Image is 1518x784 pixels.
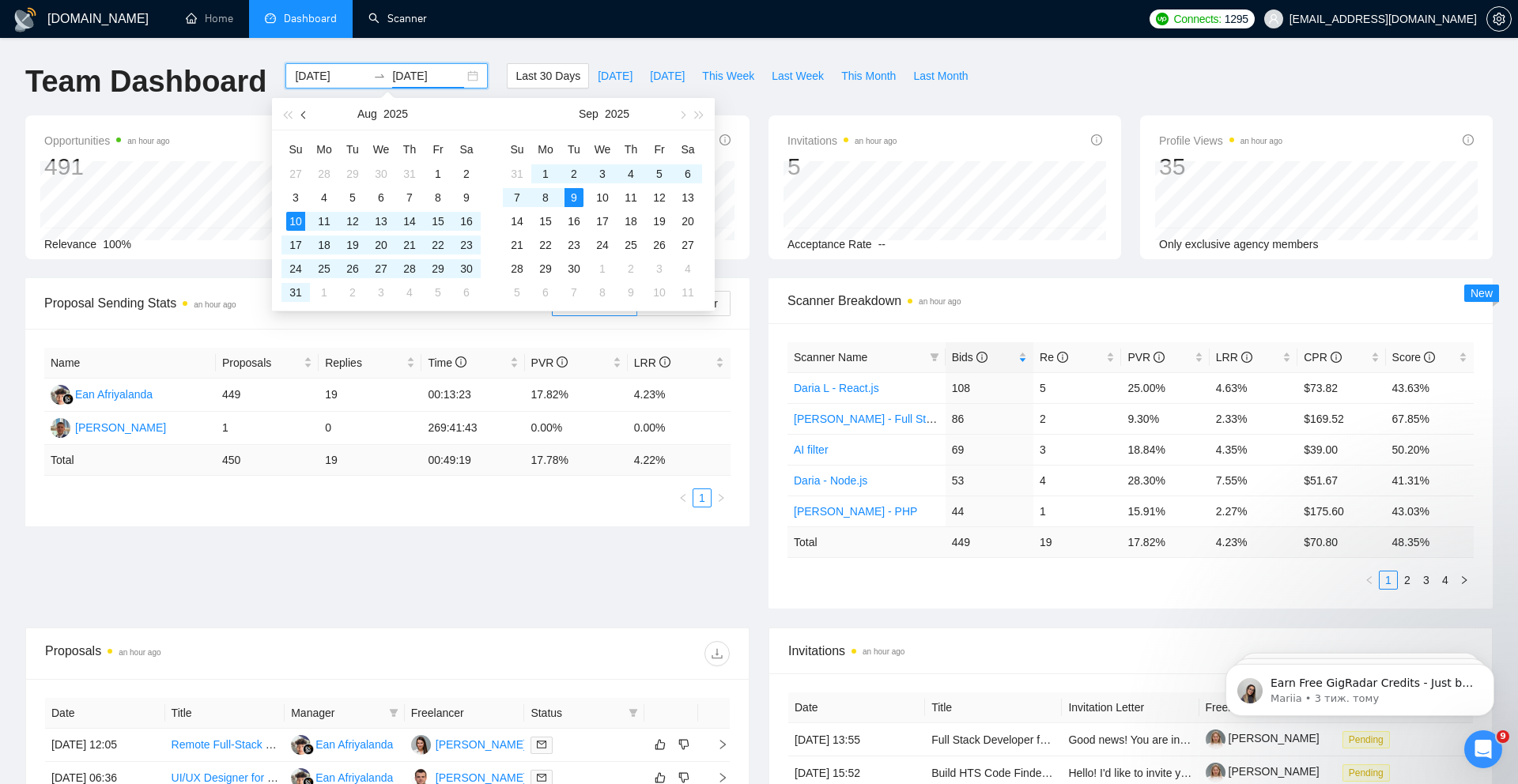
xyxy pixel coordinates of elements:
[650,188,669,207] div: 12
[1206,765,1320,778] a: [PERSON_NAME]
[291,735,311,755] img: EA
[678,771,689,784] span: dislike
[62,394,74,405] img: gigradar-bm.png
[560,257,588,281] td: 2025-09-30
[678,236,697,254] div: 27
[503,281,531,304] td: 2025-10-05
[372,212,391,231] div: 13
[36,47,61,73] img: Profile image for Mariia
[457,236,476,254] div: 23
[1417,571,1436,590] li: 3
[75,419,166,436] div: [PERSON_NAME]
[704,641,730,666] button: download
[621,164,640,183] div: 4
[621,236,640,254] div: 25
[678,188,697,207] div: 13
[1268,13,1279,24] span: user
[281,233,310,257] td: 2025-08-17
[930,352,939,362] span: filter
[794,413,997,425] a: [PERSON_NAME] - Full Stack Developer
[395,137,424,162] th: Th
[400,236,419,254] div: 21
[392,67,464,85] input: End date
[1365,575,1374,585] span: left
[400,259,419,278] div: 28
[395,233,424,257] td: 2025-08-21
[424,137,452,162] th: Fr
[1399,571,1416,589] a: 2
[841,67,896,85] span: This Month
[1486,6,1512,32] button: setting
[411,771,527,783] a: AT[PERSON_NAME]
[650,212,669,231] div: 19
[452,209,481,233] td: 2025-08-16
[1418,571,1435,589] a: 3
[588,257,617,281] td: 2025-10-01
[625,701,641,725] span: filter
[508,236,527,254] div: 21
[310,233,338,257] td: 2025-08-18
[536,212,555,231] div: 15
[674,186,702,209] td: 2025-09-13
[678,738,689,751] span: dislike
[1225,10,1248,28] span: 1295
[452,281,481,304] td: 2025-09-06
[424,257,452,281] td: 2025-08-29
[303,744,314,755] img: gigradar-bm.png
[655,738,666,751] span: like
[503,137,531,162] th: Su
[674,735,693,754] button: dislike
[315,736,393,753] div: Ean Afriyalanda
[44,152,170,182] div: 491
[1487,13,1511,25] span: setting
[373,70,386,82] span: to
[367,281,395,304] td: 2025-09-03
[284,12,337,25] span: Dashboard
[395,281,424,304] td: 2025-09-04
[593,236,612,254] div: 24
[617,257,645,281] td: 2025-10-02
[372,259,391,278] div: 27
[186,12,233,25] a: homeHome
[678,212,697,231] div: 20
[338,257,367,281] td: 2025-08-26
[1464,730,1502,768] iframe: Intercom live chat
[693,488,712,507] li: 1
[560,281,588,304] td: 2025-10-07
[621,212,640,231] div: 18
[286,164,305,183] div: 27
[395,186,424,209] td: 2025-08-07
[560,186,588,209] td: 2025-09-09
[678,493,688,503] span: left
[310,186,338,209] td: 2025-08-04
[1379,571,1398,590] li: 1
[833,63,904,89] button: This Month
[705,647,729,660] span: download
[531,233,560,257] td: 2025-09-22
[216,348,319,379] th: Proposals
[286,212,305,231] div: 10
[457,164,476,183] div: 2
[315,283,334,302] div: 1
[503,257,531,281] td: 2025-09-28
[913,67,968,85] span: Last Month
[787,152,897,182] div: 5
[343,164,362,183] div: 29
[51,418,70,438] img: OT
[593,212,612,231] div: 17
[503,233,531,257] td: 2025-09-21
[372,164,391,183] div: 30
[1486,13,1512,25] a: setting
[674,162,702,186] td: 2025-09-06
[1173,10,1221,28] span: Connects:
[617,186,645,209] td: 2025-09-11
[315,259,334,278] div: 25
[560,233,588,257] td: 2025-09-23
[621,188,640,207] div: 11
[69,61,273,75] p: Message from Mariia, sent 3 тиж. тому
[319,348,421,379] th: Replies
[372,188,391,207] div: 6
[373,70,386,82] span: swap-right
[1459,575,1469,585] span: right
[395,257,424,281] td: 2025-08-28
